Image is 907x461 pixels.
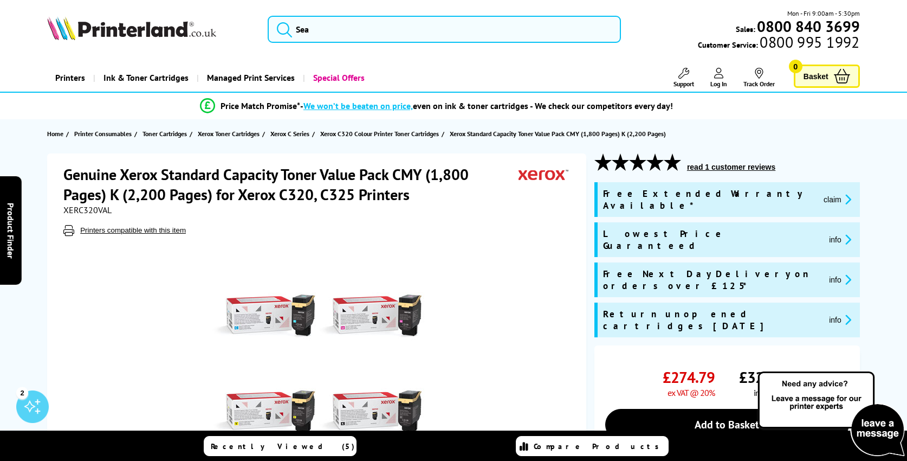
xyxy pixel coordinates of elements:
span: 0800 995 1992 [758,37,859,47]
span: Printer Consumables [74,128,132,139]
a: Printerland Logo [47,16,254,42]
span: Log In [710,80,727,88]
span: ex VAT @ 20% [668,387,715,398]
span: Xerox Toner Cartridges [198,128,260,139]
a: Xerox C Series [270,128,312,139]
a: Log In [710,68,727,88]
a: Toner Cartridges [142,128,190,139]
span: Sales: [736,24,755,34]
a: Managed Print Services [197,64,303,92]
span: XERC320VAL [63,204,112,215]
a: Printer Consumables [74,128,134,139]
b: 0800 840 3699 [757,16,860,36]
span: inc VAT [754,387,776,398]
img: Open Live Chat window [755,370,907,459]
span: Free Next Day Delivery on orders over £125* [603,268,820,292]
a: Add to Basket [605,409,849,440]
span: Mon - Fri 9:00am - 5:30pm [787,8,860,18]
span: £329.75 [739,367,791,387]
span: Xerox Standard Capacity Toner Value Pack CMY (1,800 Pages) K (2,200 Pages) [450,128,666,139]
img: Printerland Logo [47,16,216,40]
a: Support [673,68,694,88]
span: Toner Cartridges [142,128,187,139]
span: 0 [789,60,802,73]
div: - even on ink & toner cartridges - We check our competitors every day! [300,100,673,111]
button: promo-description [826,233,854,246]
button: promo-description [820,193,854,206]
span: We won’t be beaten on price, [303,100,413,111]
span: Xerox C Series [270,128,309,139]
a: Compare Products [516,436,669,456]
span: Basket [804,69,828,84]
a: Xerox C320 Colour Printer Toner Cartridges [320,128,442,139]
span: Product Finder [5,203,16,259]
img: Xerox [519,164,568,184]
span: Free Extended Warranty Available* [603,188,815,212]
span: Customer Service: [698,37,859,50]
a: Xerox Toner Cartridges [198,128,262,139]
span: Price Match Promise* [221,100,300,111]
a: Recently Viewed (5) [204,436,357,456]
a: Home [47,128,66,139]
a: Special Offers [303,64,373,92]
h1: Genuine Xerox Standard Capacity Toner Value Pack CMY (1,800 Pages) K (2,200 Pages) for Xerox C320... [63,164,519,204]
a: Xerox Standard Capacity Toner Value Pack CMY (1,800 Pages) K (2,200 Pages) [450,128,669,139]
span: Ink & Toner Cartridges [103,64,189,92]
span: £274.79 [663,367,715,387]
button: promo-description [826,273,854,286]
div: 2 [16,387,28,399]
span: Recently Viewed (5) [211,441,355,451]
li: modal_Promise [25,97,847,116]
button: promo-description [826,313,854,326]
a: Printers [47,64,93,92]
span: Return unopened cartridges [DATE] [603,308,820,332]
a: 0800 840 3699 [755,21,860,31]
span: Xerox C320 Colour Printer Toner Cartridges [320,128,439,139]
button: Printers compatible with this item [77,226,189,235]
input: Sea [268,16,620,43]
span: Compare Products [534,441,665,451]
button: read 1 customer reviews [684,162,779,172]
a: Ink & Toner Cartridges [93,64,197,92]
span: Lowest Price Guaranteed [603,228,820,252]
span: Home [47,128,63,139]
a: Basket 0 [794,65,860,88]
a: Track Order [743,68,775,88]
span: Support [673,80,694,88]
